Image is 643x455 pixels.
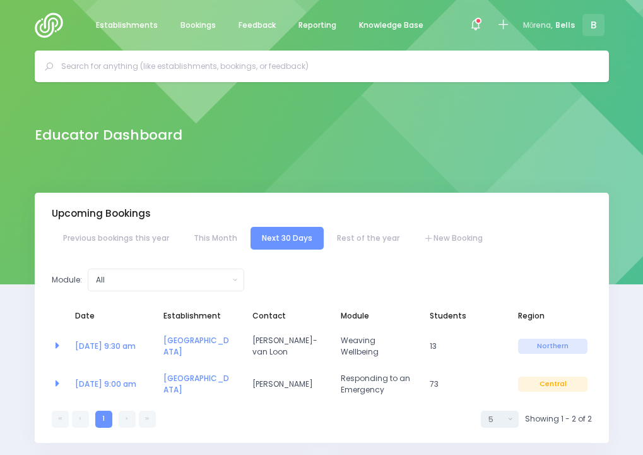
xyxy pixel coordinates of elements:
span: Date [75,310,145,322]
span: Region [518,310,587,322]
span: Weaving Wellbeing [341,335,410,358]
a: Previous bookings this year [52,227,180,250]
td: <a href="https://app.stjis.org.nz/bookings/524194" class="font-weight-bold">13 Oct at 9:30 am</a> [68,327,156,365]
a: [DATE] 9:00 am [75,379,136,389]
div: All [96,274,229,286]
a: Establishments [86,14,167,37]
td: Jo Stewart [245,365,334,403]
span: Responding to an Emergency [341,373,410,396]
a: New Booking [413,227,494,250]
span: Students [430,310,499,322]
td: Responding to an Emergency [333,365,422,403]
input: Search for anything (like establishments, bookings, or feedback) [61,57,593,76]
td: 73 [422,365,511,403]
span: Feedback [239,20,276,31]
span: Central [518,377,587,392]
a: Bookings [171,14,225,37]
span: Reporting [298,20,336,31]
div: 5 [488,414,504,425]
td: Weaving Wellbeing [333,327,422,365]
a: 1 [95,411,112,428]
span: [PERSON_NAME]-van Loon [252,335,322,358]
button: All [88,269,244,291]
a: [GEOGRAPHIC_DATA] [163,373,229,395]
h3: Upcoming Bookings [52,208,151,219]
span: Establishment [163,310,233,322]
span: Mōrena, [523,20,553,31]
a: [DATE] 9:30 am [75,341,136,351]
a: Next [119,411,136,428]
span: Module [341,310,410,322]
span: Bookings [180,20,216,31]
td: <a href="https://app.stjis.org.nz/establishments/200181" class="font-weight-bold">Waikaretu Schoo... [156,327,245,365]
button: Select page size [481,411,519,428]
span: 13 [430,341,499,352]
span: Establishments [96,20,158,31]
a: First [52,411,69,428]
span: B [582,14,605,36]
a: Previous [72,411,89,428]
td: <a href="https://app.stjis.org.nz/establishments/200057" class="font-weight-bold">Te Totara Prima... [156,365,245,403]
a: Reporting [289,14,346,37]
a: Last [139,411,156,428]
td: Bernie Denton-van Loon [245,327,334,365]
span: Showing 1 - 2 of 2 [525,413,592,425]
a: [GEOGRAPHIC_DATA] [163,335,229,357]
a: Knowledge Base [350,14,433,37]
label: Module: [52,274,82,286]
a: This Month [182,227,249,250]
a: Next 30 Days [251,227,324,250]
a: Feedback [229,14,285,37]
td: <a href="https://app.stjis.org.nz/bookings/523985" class="font-weight-bold">14 Oct at 9:00 am</a> [68,365,156,403]
h2: Educator Dashboard [35,127,182,143]
span: [PERSON_NAME] [252,379,322,390]
span: Northern [518,339,587,354]
img: Logo [35,13,71,38]
td: Northern [510,327,591,365]
span: 73 [430,379,499,390]
a: Rest of the year [326,227,411,250]
td: 13 [422,327,511,365]
td: Central [510,365,591,403]
span: Knowledge Base [359,20,423,31]
span: Bells [555,20,575,31]
span: Contact [252,310,322,322]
